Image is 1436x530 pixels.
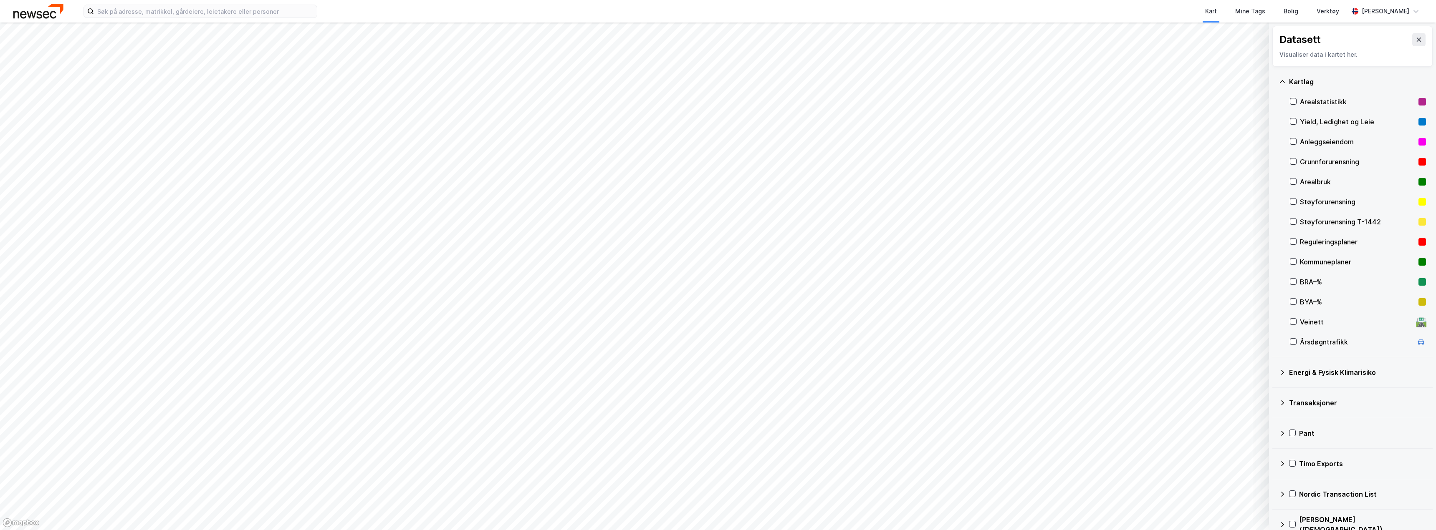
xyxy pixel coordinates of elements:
[1362,6,1409,16] div: [PERSON_NAME]
[1205,6,1217,16] div: Kart
[1300,197,1415,207] div: Støyforurensning
[1289,77,1426,87] div: Kartlag
[1279,50,1426,60] div: Visualiser data i kartet her.
[1299,428,1426,438] div: Pant
[1300,337,1413,347] div: Årsdøgntrafikk
[1416,316,1427,327] div: 🛣️
[1317,6,1339,16] div: Verktøy
[3,518,39,527] a: Mapbox homepage
[1300,157,1415,167] div: Grunnforurensning
[1235,6,1265,16] div: Mine Tags
[1300,297,1415,307] div: BYA–%
[1300,277,1415,287] div: BRA–%
[1300,237,1415,247] div: Reguleringsplaner
[1279,33,1321,46] div: Datasett
[1394,490,1436,530] iframe: Chat Widget
[1300,117,1415,127] div: Yield, Ledighet og Leie
[1300,217,1415,227] div: Støyforurensning T-1442
[1299,459,1426,469] div: Timo Exports
[1299,489,1426,499] div: Nordic Transaction List
[1289,398,1426,408] div: Transaksjoner
[1300,317,1413,327] div: Veinett
[13,4,63,18] img: newsec-logo.f6e21ccffca1b3a03d2d.png
[1300,177,1415,187] div: Arealbruk
[1394,490,1436,530] div: Kontrollprogram for chat
[1300,257,1415,267] div: Kommuneplaner
[1300,97,1415,107] div: Arealstatistikk
[1289,367,1426,377] div: Energi & Fysisk Klimarisiko
[1300,137,1415,147] div: Anleggseiendom
[1284,6,1298,16] div: Bolig
[94,5,317,18] input: Søk på adresse, matrikkel, gårdeiere, leietakere eller personer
